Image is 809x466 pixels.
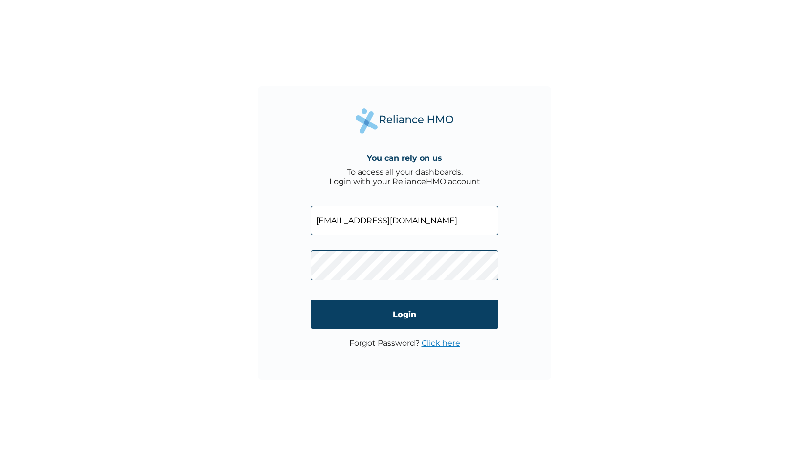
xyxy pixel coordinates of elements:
p: Forgot Password? [349,339,460,348]
a: Click here [422,339,460,348]
input: Email address or HMO ID [311,206,498,235]
div: To access all your dashboards, Login with your RelianceHMO account [329,168,480,186]
input: Login [311,300,498,329]
img: Reliance Health's Logo [356,108,453,133]
h4: You can rely on us [367,153,442,163]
